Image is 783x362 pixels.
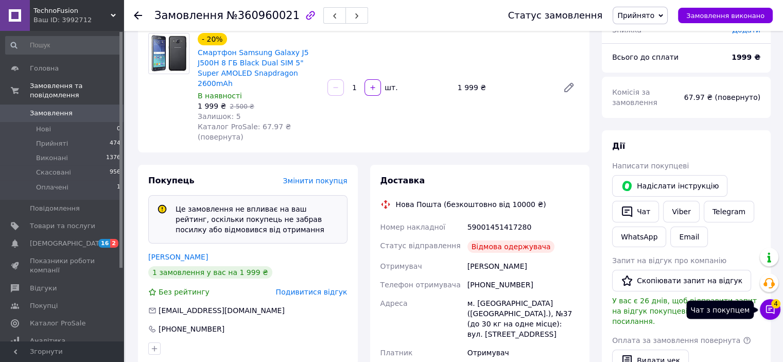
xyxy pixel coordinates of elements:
[30,204,80,213] span: Повідомлення
[158,324,225,334] div: [PHONE_NUMBER]
[612,227,666,247] a: WhatsApp
[36,153,68,163] span: Виконані
[106,153,120,163] span: 1376
[612,201,659,222] button: Чат
[559,77,579,98] a: Редагувати
[134,10,142,21] div: Повернутися назад
[508,10,603,21] div: Статус замовлення
[380,176,425,185] span: Доставка
[467,240,555,253] div: Відмова одержувача
[148,266,272,279] div: 1 замовлення у вас на 1 999 ₴
[465,257,581,275] div: [PERSON_NAME]
[276,288,347,296] span: Подивитися відгук
[36,125,51,134] span: Нові
[148,176,195,185] span: Покупець
[612,336,740,344] span: Оплата за замовлення повернута
[612,88,657,107] span: Комісія за замовлення
[686,300,754,319] div: Чат з покупцем
[171,204,343,235] div: Це замовлення не впливає на ваш рейтинг, оскільки покупець не забрав посилку або відмовився від о...
[283,177,347,185] span: Змінити покупця
[198,33,227,45] div: - 20%
[612,26,641,34] span: Знижка
[465,275,581,294] div: [PHONE_NUMBER]
[732,53,760,61] b: 1999 ₴
[380,299,408,307] span: Адреса
[678,8,773,23] button: Замовлення виконано
[148,253,208,261] a: [PERSON_NAME]
[771,298,780,307] span: 4
[30,239,106,248] span: [DEMOGRAPHIC_DATA]
[149,33,189,74] img: Смартфон Samsung Galaxy J5 J500H 8 ГБ Black Dual SIM 5" Super AMOLED Snapdragon 2600mAh
[612,256,726,265] span: Запит на відгук про компанію
[617,11,654,20] span: Прийнято
[670,227,708,247] button: Email
[30,221,95,231] span: Товари та послуги
[5,36,121,55] input: Пошук
[154,9,223,22] span: Замовлення
[33,6,111,15] span: TechnoFusion
[230,103,254,110] span: 2 500 ₴
[686,12,764,20] span: Замовлення виконано
[382,82,398,93] div: шт.
[198,102,226,110] span: 1 999 ₴
[110,168,120,177] span: 956
[117,183,120,192] span: 1
[198,92,242,100] span: В наявності
[612,162,689,170] span: Написати покупцеві
[198,112,241,120] span: Залишок: 5
[380,281,461,289] span: Телефон отримувача
[760,299,780,320] button: Чат з покупцем4
[663,201,699,222] a: Viber
[36,168,71,177] span: Скасовані
[380,262,422,270] span: Отримувач
[159,288,210,296] span: Без рейтингу
[612,297,757,325] span: У вас є 26 днів, щоб відправити запит на відгук покупцеві, скопіювавши посилання.
[198,123,291,141] span: Каталог ProSale: 67.97 ₴ (повернута)
[98,239,110,248] span: 16
[30,256,95,275] span: Показники роботи компанії
[380,349,413,357] span: Платник
[30,109,73,118] span: Замовлення
[684,93,760,101] span: 67.97 ₴ (повернуто)
[36,183,68,192] span: Оплачені
[30,284,57,293] span: Відгуки
[612,175,727,197] button: Надіслати інструкцію
[393,199,549,210] div: Нова Пошта (безкоштовно від 10000 ₴)
[704,201,754,222] a: Telegram
[465,218,581,236] div: 59001451417280
[732,26,760,34] span: Додати
[465,343,581,362] div: Отримувач
[454,80,554,95] div: 1 999 ₴
[30,81,124,100] span: Замовлення та повідомлення
[30,64,59,73] span: Головна
[380,242,461,250] span: Статус відправлення
[159,306,285,315] span: [EMAIL_ADDRESS][DOMAIN_NAME]
[30,319,85,328] span: Каталог ProSale
[198,48,309,88] a: Смартфон Samsung Galaxy J5 J500H 8 ГБ Black Dual SIM 5" Super AMOLED Snapdragon 2600mAh
[465,294,581,343] div: м. [GEOGRAPHIC_DATA] ([GEOGRAPHIC_DATA].), №37 (до 30 кг на одне місце): вул. [STREET_ADDRESS]
[30,336,65,346] span: Аналітика
[36,139,68,148] span: Прийняті
[30,301,58,311] span: Покупці
[612,141,625,151] span: Дії
[110,139,120,148] span: 474
[380,223,446,231] span: Номер накладної
[33,15,124,25] div: Ваш ID: 3992712
[612,53,678,61] span: Всього до сплати
[110,239,118,248] span: 2
[612,270,751,291] button: Скопіювати запит на відгук
[117,125,120,134] span: 0
[227,9,300,22] span: №360960021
